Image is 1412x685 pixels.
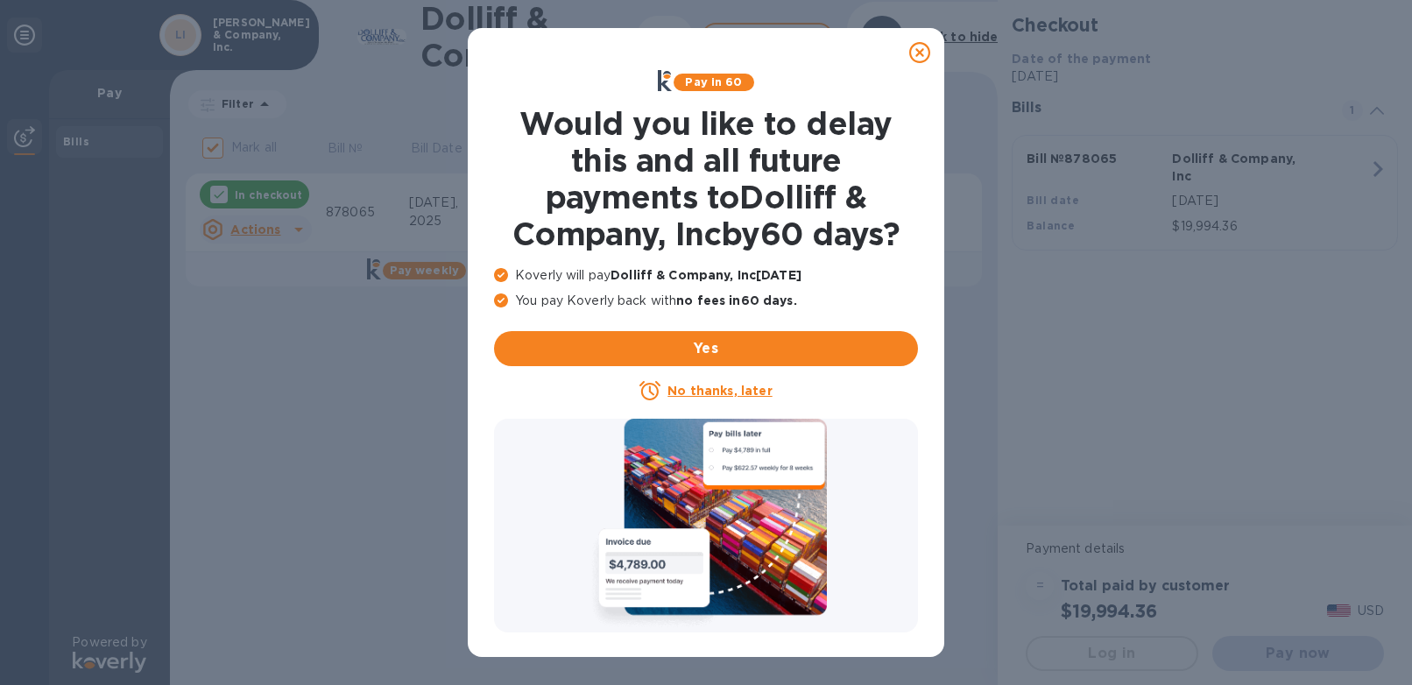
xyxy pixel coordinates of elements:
b: Dolliff & Company, Inc [DATE] [611,268,801,282]
p: Koverly will pay [494,266,918,285]
u: No thanks, later [667,384,772,398]
p: You pay Koverly back with [494,292,918,310]
button: Yes [494,331,918,366]
span: Yes [508,338,904,359]
h1: Would you like to delay this and all future payments to Dolliff & Company, Inc by 60 days ? [494,105,918,252]
b: no fees in 60 days . [676,293,796,307]
b: Pay in 60 [685,75,742,88]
